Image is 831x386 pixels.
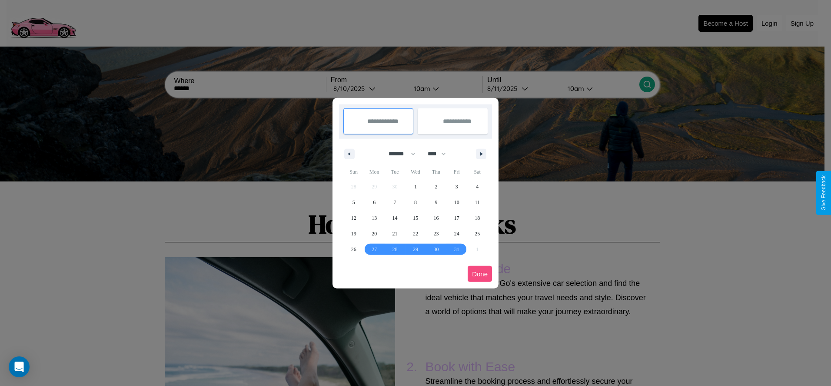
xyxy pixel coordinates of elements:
span: 2 [435,179,437,195]
span: 23 [433,226,439,242]
button: 15 [405,210,425,226]
button: Done [468,266,492,282]
button: 18 [467,210,488,226]
span: 29 [413,242,418,257]
span: Sun [343,165,364,179]
button: 7 [385,195,405,210]
button: 13 [364,210,384,226]
span: 4 [476,179,479,195]
button: 30 [426,242,446,257]
span: Mon [364,165,384,179]
span: Thu [426,165,446,179]
button: 16 [426,210,446,226]
button: 6 [364,195,384,210]
button: 31 [446,242,467,257]
span: Fri [446,165,467,179]
span: 15 [413,210,418,226]
span: Sat [467,165,488,179]
span: 7 [394,195,396,210]
span: 14 [392,210,398,226]
span: 13 [372,210,377,226]
span: 28 [392,242,398,257]
span: 10 [454,195,459,210]
button: 9 [426,195,446,210]
button: 11 [467,195,488,210]
div: Give Feedback [821,175,827,211]
span: 27 [372,242,377,257]
button: 2 [426,179,446,195]
span: 11 [475,195,480,210]
span: 8 [414,195,417,210]
button: 12 [343,210,364,226]
span: 17 [454,210,459,226]
button: 24 [446,226,467,242]
span: 16 [433,210,439,226]
span: 3 [455,179,458,195]
button: 22 [405,226,425,242]
button: 26 [343,242,364,257]
span: 25 [475,226,480,242]
span: 24 [454,226,459,242]
button: 8 [405,195,425,210]
button: 3 [446,179,467,195]
span: 20 [372,226,377,242]
button: 5 [343,195,364,210]
button: 23 [426,226,446,242]
button: 17 [446,210,467,226]
span: 22 [413,226,418,242]
span: Wed [405,165,425,179]
span: 18 [475,210,480,226]
span: 12 [351,210,356,226]
button: 14 [385,210,405,226]
span: Tue [385,165,405,179]
span: 6 [373,195,376,210]
span: 5 [352,195,355,210]
span: 31 [454,242,459,257]
button: 21 [385,226,405,242]
button: 20 [364,226,384,242]
button: 29 [405,242,425,257]
span: 26 [351,242,356,257]
div: Open Intercom Messenger [9,356,30,377]
button: 19 [343,226,364,242]
span: 9 [435,195,437,210]
button: 25 [467,226,488,242]
span: 19 [351,226,356,242]
button: 28 [385,242,405,257]
button: 27 [364,242,384,257]
button: 4 [467,179,488,195]
span: 21 [392,226,398,242]
button: 10 [446,195,467,210]
button: 1 [405,179,425,195]
span: 30 [433,242,439,257]
span: 1 [414,179,417,195]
